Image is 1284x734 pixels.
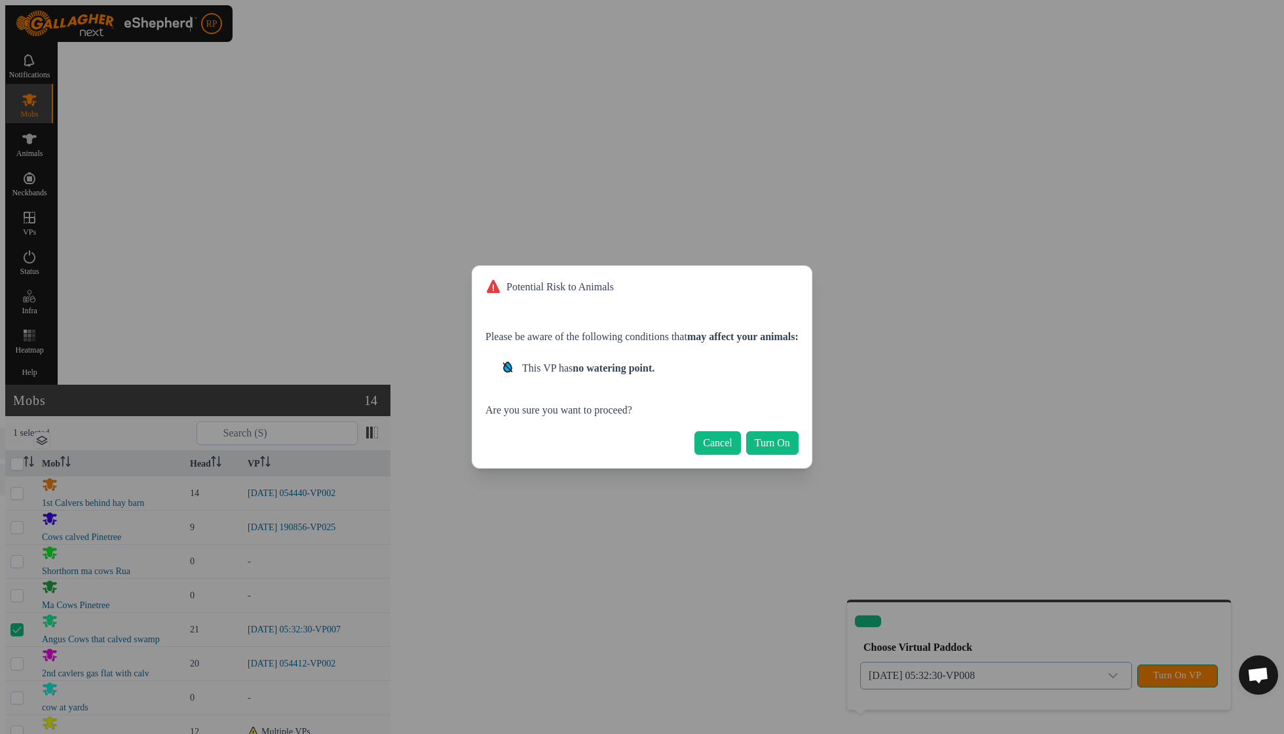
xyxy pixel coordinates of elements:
[485,279,614,295] div: Potential Risk to Animals
[755,437,790,449] span: Turn On
[485,331,799,342] span: Please be aware of the following conditions that
[485,360,799,418] div: Are you sure you want to proceed?
[694,431,740,455] button: Cancel
[703,437,732,449] span: Cancel
[522,362,654,374] span: This VP has
[687,331,799,342] strong: may affect your animals:
[746,431,799,455] button: Turn On
[573,362,654,374] strong: no watering point.
[1239,655,1278,695] div: Open chat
